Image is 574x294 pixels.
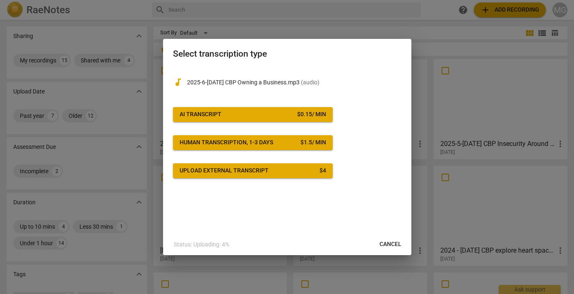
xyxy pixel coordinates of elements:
[297,110,326,119] div: $ 0.15 / min
[173,135,333,150] button: Human transcription, 1-3 days$1.5/ min
[373,237,408,252] button: Cancel
[173,163,333,178] button: Upload external transcript$4
[180,139,273,147] div: Human transcription, 1-3 days
[180,110,221,119] div: AI Transcript
[173,77,183,87] span: audiotrack
[174,240,229,249] p: Status: Uploading: 4%
[319,167,326,175] div: $ 4
[173,49,401,59] h2: Select transcription type
[173,107,333,122] button: AI Transcript$0.15/ min
[187,78,401,87] p: 2025-6-June 2 CBP Owning a Business.mp3(audio)
[300,139,326,147] div: $ 1.5 / min
[180,167,269,175] div: Upload external transcript
[379,240,401,249] span: Cancel
[301,79,319,86] span: ( audio )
